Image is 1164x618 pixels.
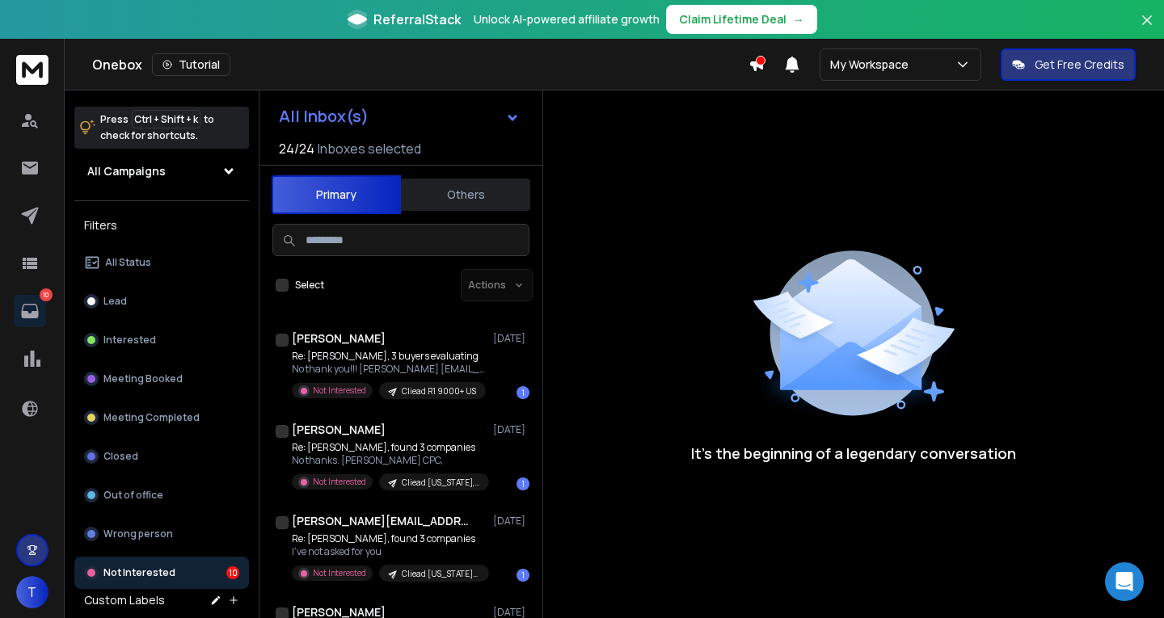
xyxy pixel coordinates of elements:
[474,11,660,27] p: Unlock AI-powered affiliate growth
[402,385,476,397] p: Cliead R1 9000+ US
[103,334,156,347] p: Interested
[1001,48,1136,81] button: Get Free Credits
[103,489,163,502] p: Out of office
[74,363,249,395] button: Meeting Booked
[103,528,173,540] p: Wrong person
[272,175,401,214] button: Primary
[292,441,486,454] p: Re: [PERSON_NAME], found 3 companies
[292,330,386,347] h1: [PERSON_NAME]
[691,442,1016,465] p: It’s the beginning of a legendary conversation
[318,139,421,158] h3: Inboxes selected
[493,515,529,528] p: [DATE]
[292,532,486,545] p: Re: [PERSON_NAME], found 3 companies
[517,477,529,490] div: 1
[103,411,200,424] p: Meeting Completed
[74,246,249,279] button: All Status
[401,177,530,212] button: Others
[292,363,486,376] p: No thank you!!! [PERSON_NAME] [EMAIL_ADDRESS][DOMAIN_NAME](612)-965-0357
[1137,10,1158,48] button: Close banner
[666,5,817,34] button: Claim Lifetime Deal→
[74,324,249,356] button: Interested
[74,518,249,550] button: Wrong person
[313,567,366,579] p: Not Interested
[40,288,53,301] p: 10
[74,285,249,317] button: Lead
[103,566,175,579] p: Not Interested
[74,557,249,589] button: Not Interested10
[92,53,749,76] div: Onebox
[84,592,165,608] h3: Custom Labels
[517,569,529,582] div: 1
[74,440,249,473] button: Closed
[266,100,533,132] button: All Inbox(s)
[517,386,529,399] div: 1
[74,401,249,434] button: Meeting Completed
[226,566,239,579] div: 10
[279,139,314,158] span: 24 / 24
[16,576,48,608] button: T
[105,256,151,269] p: All Status
[103,372,183,385] p: Meeting Booked
[100,111,214,144] p: Press to check for shortcuts.
[295,279,324,292] label: Select
[1105,562,1144,601] div: Open Intercom Messenger
[493,332,529,345] p: [DATE]
[292,422,386,438] h1: [PERSON_NAME]
[292,454,486,467] p: No thanks. [PERSON_NAME] CPC,
[279,108,369,124] h1: All Inbox(s)
[313,385,366,397] p: Not Interested
[402,568,479,580] p: Cliead [US_STATE]/ [GEOGRAPHIC_DATA] [GEOGRAPHIC_DATA]
[14,295,46,327] a: 10
[493,423,529,436] p: [DATE]
[1035,57,1124,73] p: Get Free Credits
[402,477,479,489] p: Cliead [US_STATE], [US_STATE], [US_STATE] and [US_STATE]
[292,350,486,363] p: Re: [PERSON_NAME], 3 buyers evaluating
[313,476,366,488] p: Not Interested
[74,155,249,187] button: All Campaigns
[87,163,166,179] h1: All Campaigns
[74,214,249,237] h3: Filters
[373,10,461,29] span: ReferralStack
[103,295,127,308] p: Lead
[103,450,138,463] p: Closed
[132,110,200,128] span: Ctrl + Shift + k
[74,479,249,511] button: Out of office
[292,513,470,529] h1: [PERSON_NAME][EMAIL_ADDRESS][DOMAIN_NAME]
[793,11,804,27] span: →
[830,57,915,73] p: My Workspace
[152,53,230,76] button: Tutorial
[292,545,486,558] p: I've not asked for you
